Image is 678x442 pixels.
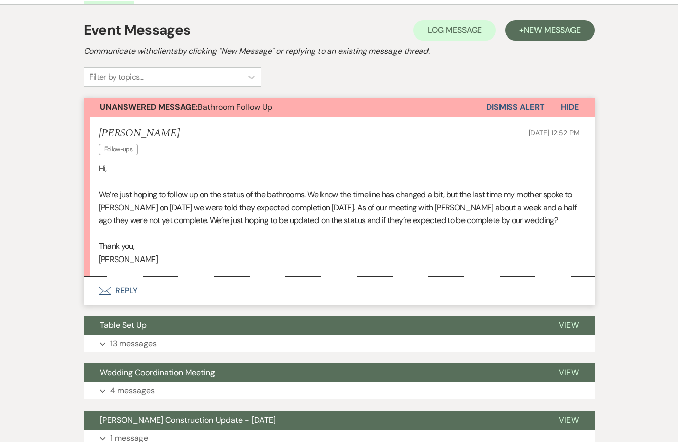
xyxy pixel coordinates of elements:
button: Unanswered Message:Bathroom Follow Up [84,98,486,117]
span: View [559,415,579,425]
h5: [PERSON_NAME] [99,127,180,140]
span: Log Message [427,25,482,35]
p: We’re just hoping to follow up on the status of the bathrooms. We know the timeline has changed a... [99,188,580,227]
p: Hi, [99,162,580,175]
p: [PERSON_NAME] [99,253,580,266]
span: New Message [524,25,580,35]
button: View [543,316,595,335]
span: Hide [561,102,579,113]
button: Hide [545,98,595,117]
h1: Event Messages [84,20,191,41]
span: [DATE] 12:52 PM [529,128,580,137]
button: Dismiss Alert [486,98,545,117]
button: [PERSON_NAME] Construction Update - [DATE] [84,411,543,430]
span: Table Set Up [100,320,147,330]
button: 13 messages [84,335,595,352]
div: Filter by topics... [89,71,144,83]
p: Thank you, [99,240,580,253]
button: View [543,411,595,430]
button: Wedding Coordination Meeting [84,363,543,382]
span: Follow-ups [99,144,138,155]
span: Wedding Coordination Meeting [100,367,215,378]
span: Bathroom Follow Up [100,102,272,113]
h2: Communicate with clients by clicking "New Message" or replying to an existing message thread. [84,45,595,57]
span: View [559,320,579,330]
button: 4 messages [84,382,595,399]
p: 4 messages [110,384,155,397]
button: Reply [84,277,595,305]
span: [PERSON_NAME] Construction Update - [DATE] [100,415,276,425]
button: Table Set Up [84,316,543,335]
p: 13 messages [110,337,157,350]
strong: Unanswered Message: [100,102,198,113]
span: View [559,367,579,378]
button: Log Message [413,20,496,41]
button: +New Message [505,20,594,41]
button: View [543,363,595,382]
